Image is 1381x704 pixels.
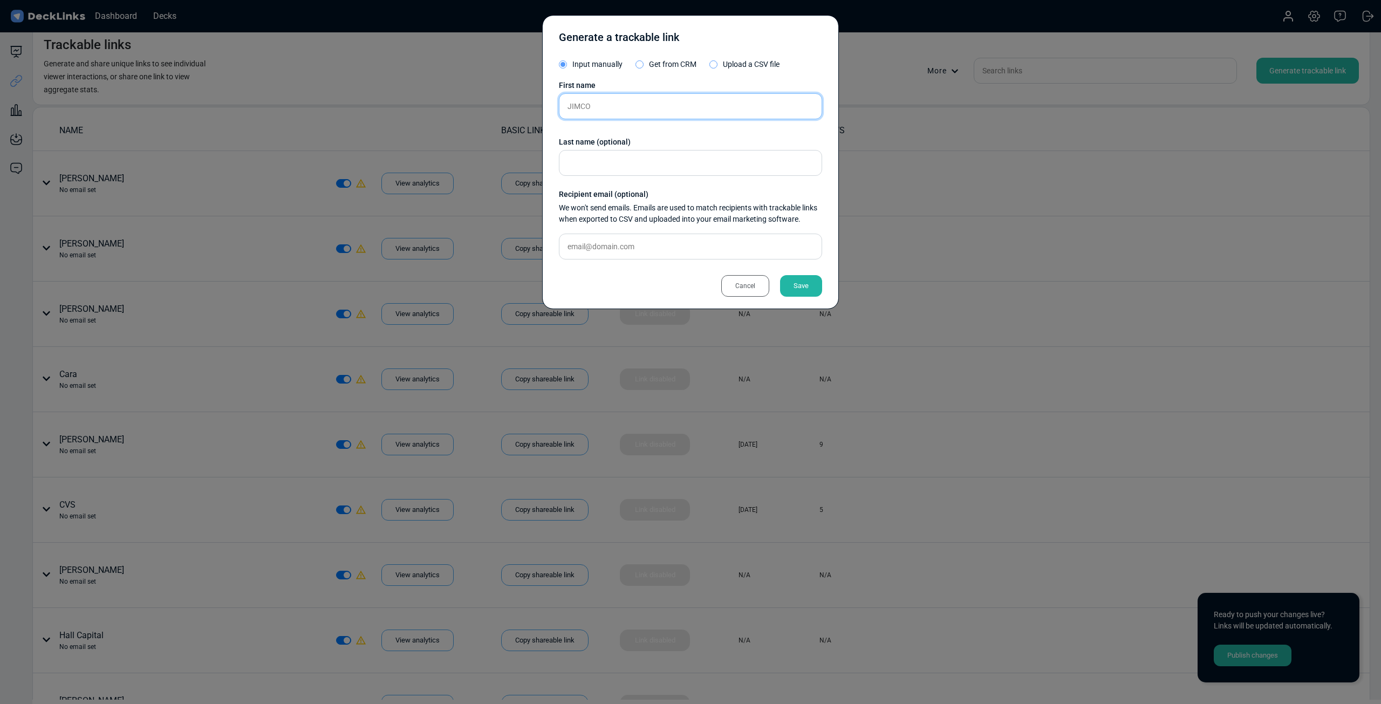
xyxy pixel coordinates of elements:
[559,202,822,225] div: We won't send emails. Emails are used to match recipients with trackable links when exported to C...
[721,275,769,297] div: Cancel
[559,80,822,91] div: First name
[723,60,780,69] span: Upload a CSV file
[649,60,696,69] span: Get from CRM
[559,29,679,51] div: Generate a trackable link
[559,189,822,200] div: Recipient email (optional)
[572,60,623,69] span: Input manually
[559,136,822,148] div: Last name (optional)
[559,234,822,259] input: email@domain.com
[780,275,822,297] div: Save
